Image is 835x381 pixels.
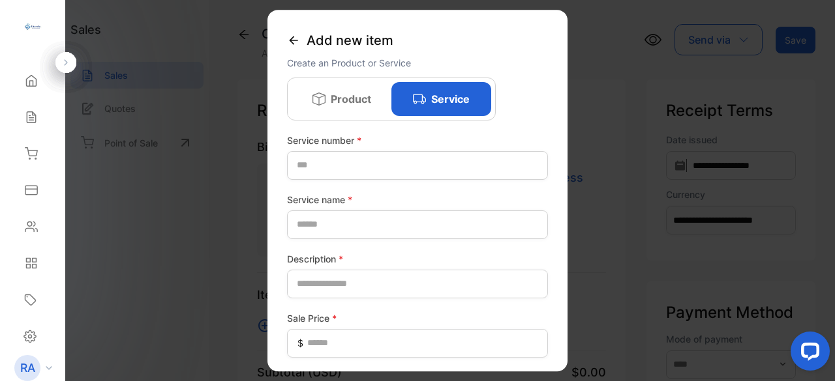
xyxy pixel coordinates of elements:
[287,252,548,266] label: Description
[287,193,548,206] label: Service name
[780,326,835,381] iframe: LiveChat chat widget
[287,57,411,68] span: Create an Product or Service
[20,360,35,376] p: RA
[307,31,393,50] span: Add new item
[431,91,470,107] p: Service
[331,91,371,107] p: Product
[23,17,42,36] img: logo
[287,311,548,325] label: Sale Price
[297,336,303,350] span: $
[287,134,548,147] label: Service number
